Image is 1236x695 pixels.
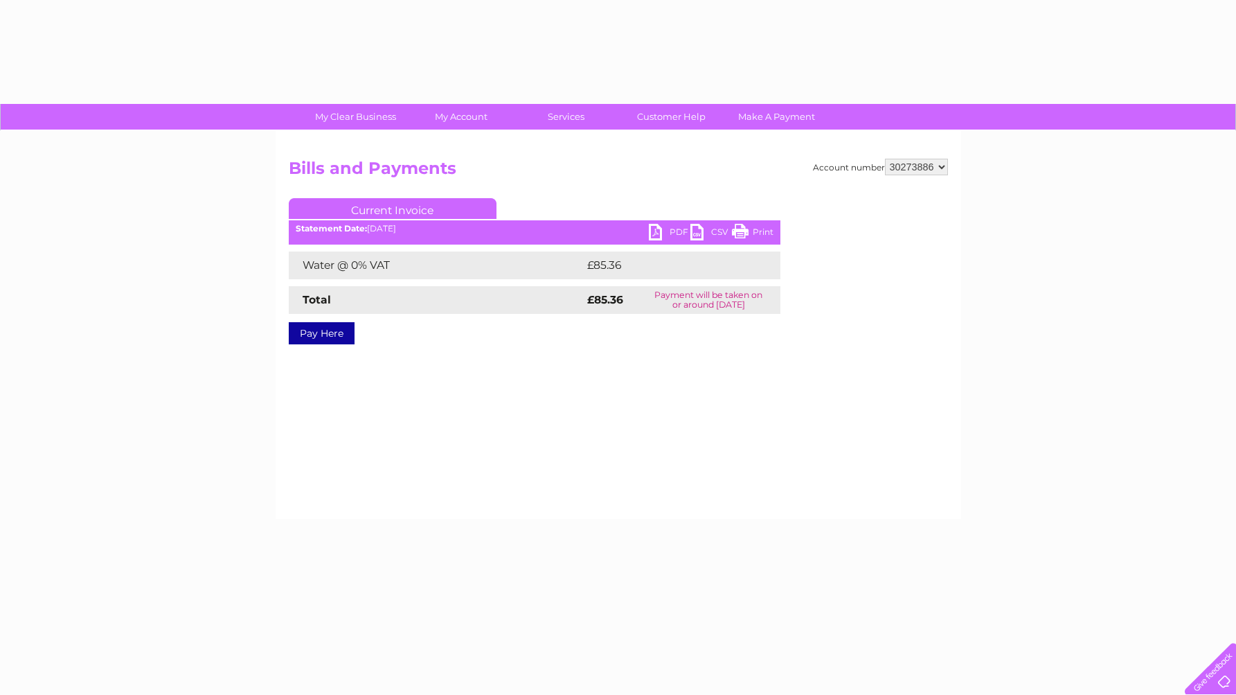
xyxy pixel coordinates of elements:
[296,223,367,234] b: Statement Date:
[289,224,780,234] div: [DATE]
[584,252,752,279] td: £85.36
[298,104,413,130] a: My Clear Business
[289,159,948,185] h2: Bills and Payments
[732,224,773,244] a: Print
[303,293,331,306] strong: Total
[637,286,780,314] td: Payment will be taken on or around [DATE]
[719,104,834,130] a: Make A Payment
[587,293,623,306] strong: £85.36
[690,224,732,244] a: CSV
[404,104,518,130] a: My Account
[649,224,690,244] a: PDF
[289,322,355,344] a: Pay Here
[509,104,623,130] a: Services
[289,252,584,279] td: Water @ 0% VAT
[289,198,496,219] a: Current Invoice
[813,159,948,175] div: Account number
[614,104,728,130] a: Customer Help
